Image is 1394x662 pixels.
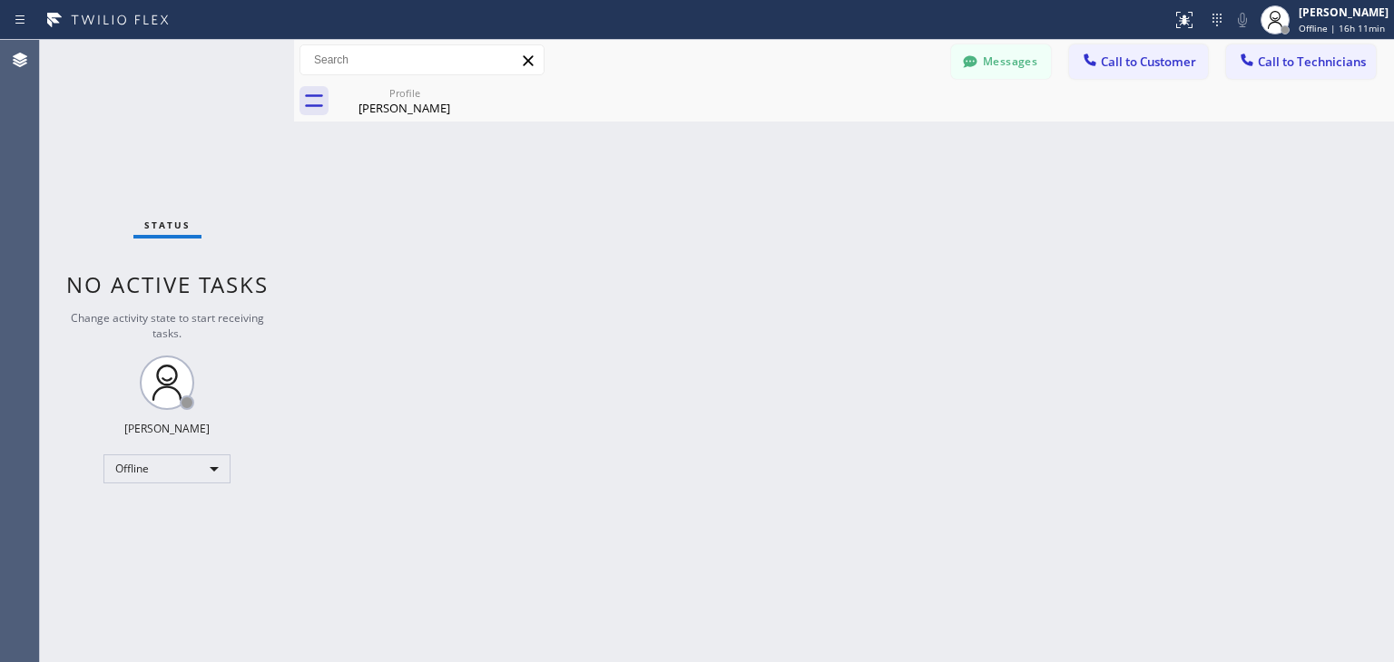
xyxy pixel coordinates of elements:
span: Status [144,219,191,231]
span: Offline | 16h 11min [1299,22,1385,34]
div: [PERSON_NAME] [124,421,210,436]
div: Offline [103,454,231,483]
span: Change activity state to start receiving tasks. [71,310,264,341]
button: Call to Customer [1069,44,1208,79]
div: Profile [336,86,473,100]
button: Mute [1230,7,1255,33]
span: No active tasks [66,269,269,299]
div: [PERSON_NAME] [336,100,473,116]
div: [PERSON_NAME] [1299,5,1389,20]
button: Messages [951,44,1051,79]
input: Search [300,45,544,74]
span: Call to Customer [1101,54,1196,70]
span: Call to Technicians [1258,54,1366,70]
button: Call to Technicians [1226,44,1376,79]
div: Dave Sitkowski [336,81,473,122]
